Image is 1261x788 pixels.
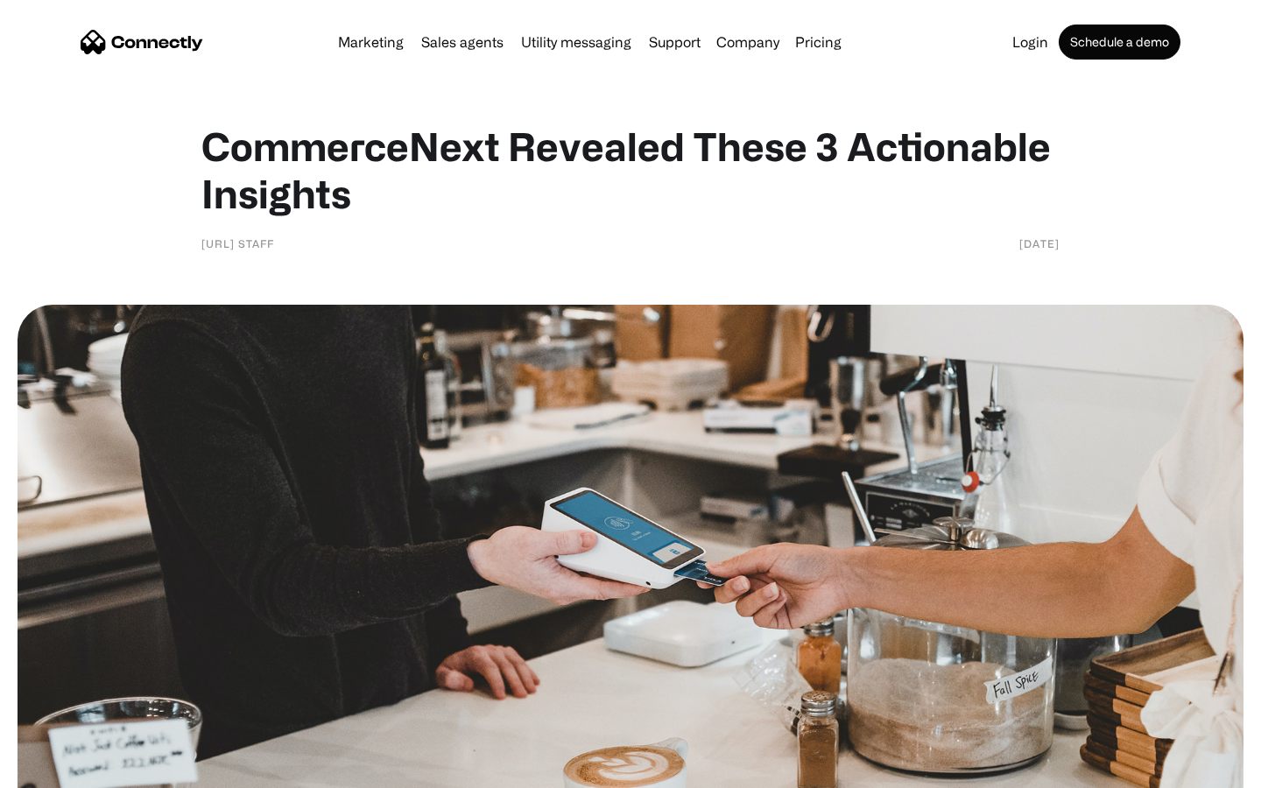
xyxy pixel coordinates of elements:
[1005,35,1055,49] a: Login
[716,30,779,54] div: Company
[1019,235,1060,252] div: [DATE]
[201,123,1060,217] h1: CommerceNext Revealed These 3 Actionable Insights
[788,35,849,49] a: Pricing
[414,35,511,49] a: Sales agents
[514,35,638,49] a: Utility messaging
[331,35,411,49] a: Marketing
[642,35,708,49] a: Support
[1059,25,1180,60] a: Schedule a demo
[201,235,274,252] div: [URL] Staff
